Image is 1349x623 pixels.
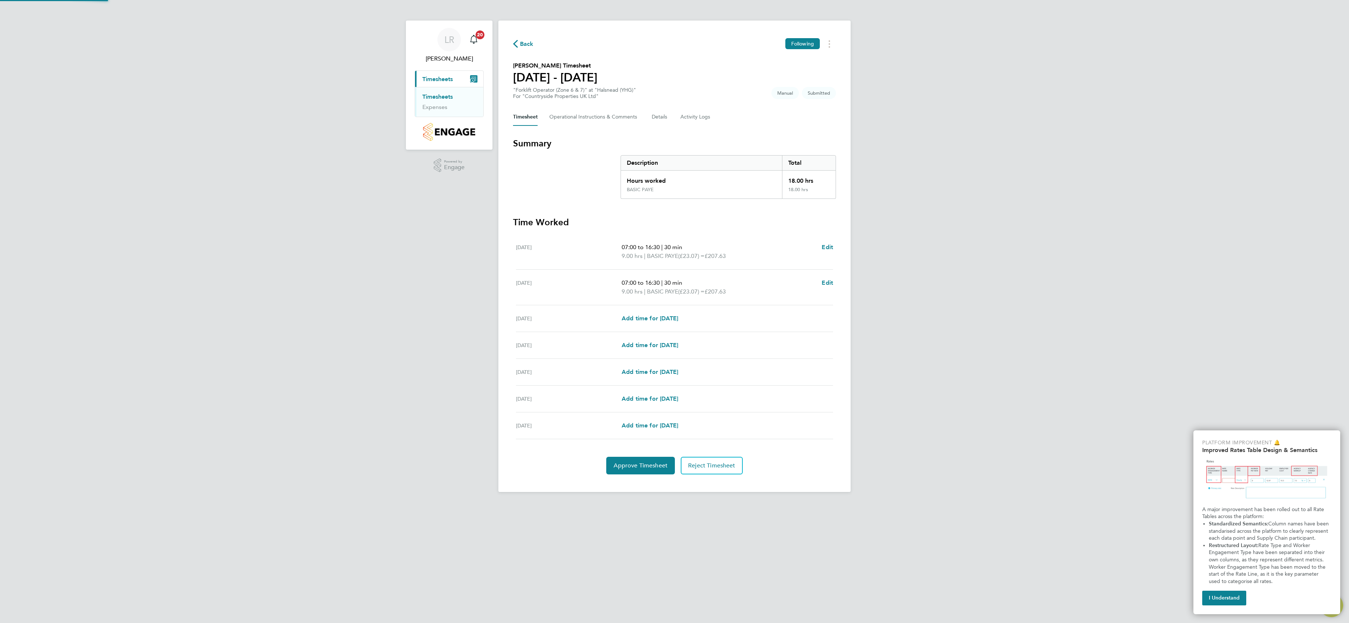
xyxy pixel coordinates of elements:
span: 07:00 to 16:30 [622,279,660,286]
span: This timesheet is Submitted. [802,87,836,99]
div: Improved Rate Table Semantics [1193,430,1340,614]
span: Timesheets [422,76,453,83]
div: Summary [621,155,836,199]
div: BASIC PAYE [627,187,654,193]
button: Details [652,108,669,126]
span: £207.63 [705,252,726,259]
span: 9.00 hrs [622,252,643,259]
span: 07:00 to 16:30 [622,244,660,251]
a: Go to home page [415,123,484,141]
div: Hours worked [621,171,782,187]
span: LR [444,35,454,44]
button: Timesheet [513,108,538,126]
span: | [661,244,663,251]
nav: Main navigation [406,21,492,150]
div: [DATE] [516,243,622,261]
span: Edit [822,244,833,251]
div: Total [782,156,836,170]
a: Go to account details [415,28,484,63]
div: [DATE] [516,341,622,350]
span: Powered by [444,159,465,165]
span: Column names have been standarised across the platform to clearly represent each data point and S... [1209,521,1330,541]
span: This timesheet was manually created. [771,87,799,99]
p: Platform Improvement 🔔 [1202,439,1331,447]
span: Back [520,40,534,48]
a: Timesheets [422,93,453,100]
div: Description [621,156,782,170]
strong: Restructured Layout: [1209,542,1258,549]
span: BASIC PAYE [647,252,678,261]
p: A major improvement has been rolled out to all Rate Tables across the platform: [1202,506,1331,520]
button: I Understand [1202,591,1246,605]
span: | [644,252,646,259]
div: [DATE] [516,278,622,296]
span: 9.00 hrs [622,288,643,295]
div: "Forklift Operator (Zone 6 & 7)" at "Halsnead (YHG)" [513,87,636,99]
img: Updated Rates Table Design & Semantics [1202,456,1331,503]
div: [DATE] [516,394,622,403]
span: Add time for [DATE] [622,422,678,429]
span: Reject Timesheet [688,462,735,469]
div: For "Countryside Properties UK Ltd" [513,93,636,99]
div: [DATE] [516,421,622,430]
h2: Improved Rates Table Design & Semantics [1202,447,1331,453]
h1: [DATE] - [DATE] [513,70,597,85]
strong: Standardized Semantics: [1209,521,1268,527]
span: Add time for [DATE] [622,395,678,402]
span: BASIC PAYE [647,287,678,296]
h3: Time Worked [513,216,836,228]
span: | [661,279,663,286]
span: 20 [476,30,484,39]
section: Timesheet [513,138,836,474]
span: Add time for [DATE] [622,315,678,322]
button: Activity Logs [680,108,711,126]
div: 18.00 hrs [782,187,836,198]
span: Rate Type and Worker Engagement Type have been separated into their own columns, as they represen... [1209,542,1327,584]
span: Following [791,40,814,47]
span: 30 min [664,244,682,251]
span: | [644,288,646,295]
span: Engage [444,164,465,171]
span: 30 min [664,279,682,286]
span: (£23.07) = [678,288,705,295]
h3: Summary [513,138,836,149]
h2: [PERSON_NAME] Timesheet [513,61,597,70]
button: Timesheets Menu [823,38,836,50]
span: Approve Timesheet [614,462,668,469]
button: Operational Instructions & Comments [549,108,640,126]
div: 18.00 hrs [782,171,836,187]
img: countryside-properties-logo-retina.png [423,123,475,141]
a: Expenses [422,103,447,110]
span: Lee Roche [415,54,484,63]
span: (£23.07) = [678,252,705,259]
div: [DATE] [516,368,622,376]
div: [DATE] [516,314,622,323]
span: Edit [822,279,833,286]
span: Add time for [DATE] [622,342,678,349]
span: £207.63 [705,288,726,295]
span: Add time for [DATE] [622,368,678,375]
